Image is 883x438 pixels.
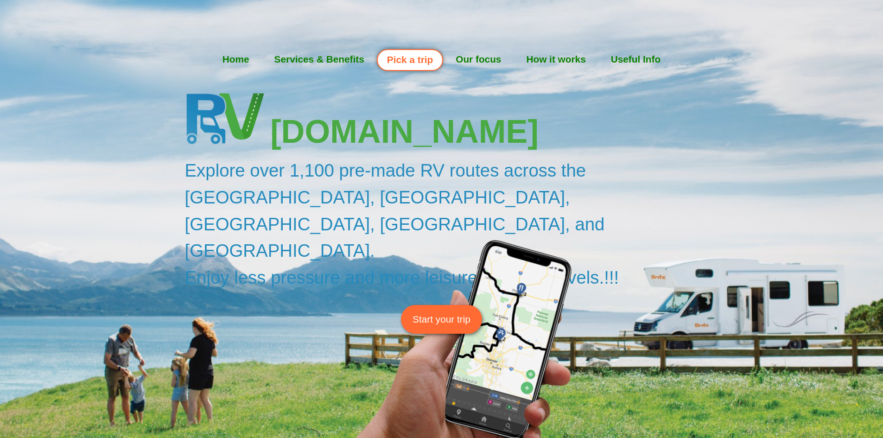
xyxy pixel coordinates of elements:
[210,48,262,71] a: Home
[185,157,715,291] h2: Explore over 1,100 pre-made RV routes across the [GEOGRAPHIC_DATA], [GEOGRAPHIC_DATA], [GEOGRAPHI...
[173,48,711,71] nav: Menu
[262,48,377,71] a: Services & Benefits
[413,312,470,326] span: Start your trip
[377,49,443,71] a: Pick a trip
[443,48,514,71] a: Our focus
[401,305,482,333] a: Start your trip
[598,48,673,71] a: Useful Info
[514,48,598,71] a: How it works
[270,115,715,148] h3: [DOMAIN_NAME]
